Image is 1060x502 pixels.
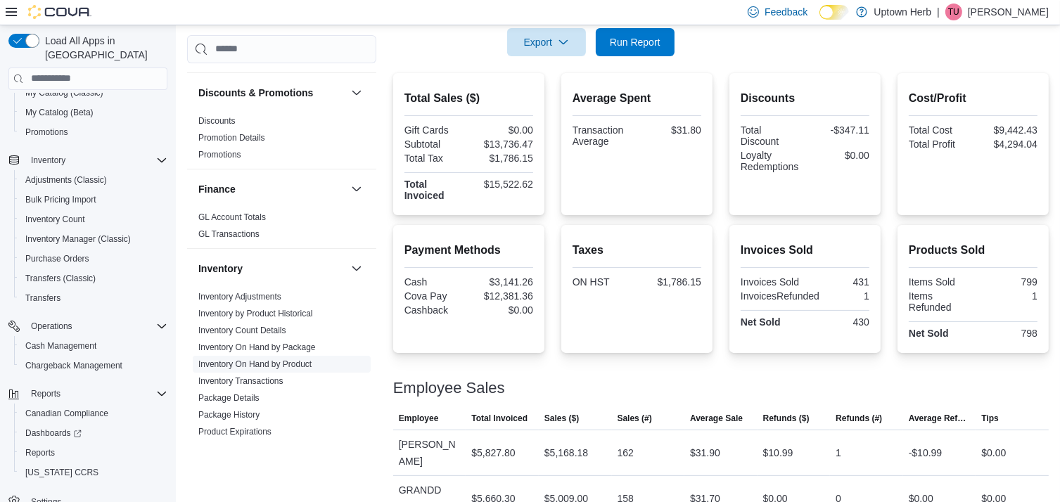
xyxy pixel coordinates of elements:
span: Promotions [20,124,167,141]
div: ON HST [573,276,634,288]
h2: Total Sales ($) [404,90,533,107]
a: Dashboards [14,423,173,443]
div: Total Profit [909,139,971,150]
a: Adjustments (Classic) [20,172,113,188]
a: Canadian Compliance [20,405,114,422]
span: Product Expirations [198,426,272,437]
span: Total Invoiced [471,413,528,424]
button: Promotions [14,122,173,142]
div: Cova Pay [404,290,466,302]
div: Items Refunded [909,290,971,313]
div: $5,168.18 [544,444,588,461]
div: Cash [404,276,466,288]
button: Run Report [596,28,675,56]
a: Package History [198,410,260,420]
a: Inventory Count [20,211,91,228]
strong: Total Invoiced [404,179,445,201]
h2: Cost/Profit [909,90,1037,107]
span: Tips [981,413,998,424]
span: Inventory Count [25,214,85,225]
span: My Catalog (Beta) [20,104,167,121]
a: Bulk Pricing Import [20,191,102,208]
span: Reports [31,388,60,399]
h2: Discounts [741,90,869,107]
h3: Employee Sales [393,380,505,397]
button: Operations [25,318,78,335]
span: Cash Management [25,340,96,352]
div: 799 [976,276,1037,288]
span: Promotion Details [198,132,265,143]
span: [US_STATE] CCRS [25,467,98,478]
h3: Discounts & Promotions [198,86,313,100]
div: 1 [836,444,841,461]
span: TU [948,4,959,20]
button: Bulk Pricing Import [14,190,173,210]
div: InvoicesRefunded [741,290,819,302]
span: Inventory Count [20,211,167,228]
span: Chargeback Management [20,357,167,374]
div: Tom Uszynski [945,4,962,20]
a: Promotions [198,150,241,160]
div: Inventory [187,288,376,496]
span: Inventory On Hand by Package [198,342,316,353]
a: Cash Management [20,337,102,354]
a: [US_STATE] CCRS [20,464,104,481]
h3: Inventory [198,262,243,276]
span: Export [516,28,577,56]
div: $0.00 [471,124,533,136]
span: Transfers [20,290,167,307]
div: $1,786.15 [471,153,533,164]
div: 1 [976,290,1037,302]
div: $0.00 [471,304,533,316]
a: Inventory by Product Historical [198,309,313,318]
span: GL Account Totals [198,212,266,223]
a: Reports [20,444,60,461]
p: [PERSON_NAME] [968,4,1049,20]
button: Operations [3,316,173,336]
span: Inventory by Product Historical [198,308,313,319]
div: 430 [807,316,869,328]
span: Operations [31,321,72,332]
a: Dashboards [20,425,87,442]
button: Canadian Compliance [14,404,173,423]
span: Operations [25,318,167,335]
span: Purchase Orders [25,253,89,264]
span: Transfers (Classic) [25,273,96,284]
button: Reports [25,385,66,402]
div: $31.90 [690,444,720,461]
span: Inventory On Hand by Product [198,359,312,370]
span: Canadian Compliance [20,405,167,422]
span: Canadian Compliance [25,408,108,419]
span: Chargeback Management [25,360,122,371]
button: Inventory [25,152,71,169]
div: Total Tax [404,153,466,164]
a: GL Transactions [198,229,260,239]
span: Promotions [25,127,68,138]
span: Promotions [198,149,241,160]
div: $12,381.36 [471,290,533,302]
div: -$347.11 [807,124,869,136]
span: Package History [198,409,260,420]
div: Transaction Average [573,124,634,147]
a: Inventory Manager (Classic) [20,231,136,247]
span: Adjustments (Classic) [20,172,167,188]
span: Employee [399,413,439,424]
button: Inventory [348,260,365,277]
span: Cash Management [20,337,167,354]
strong: Net Sold [909,328,949,339]
span: Adjustments (Classic) [25,174,107,186]
div: Invoices Sold [741,276,803,288]
p: Uptown Herb [874,4,932,20]
button: Adjustments (Classic) [14,170,173,190]
span: Refunds (#) [836,413,882,424]
div: $13,736.47 [471,139,533,150]
button: Purchase Orders [14,249,173,269]
span: Inventory Count Details [198,325,286,336]
div: Finance [187,209,376,248]
button: Finance [198,182,345,196]
a: My Catalog (Beta) [20,104,99,121]
span: Inventory [31,155,65,166]
div: 1 [825,290,869,302]
div: $1,786.15 [639,276,701,288]
span: Package Details [198,392,260,404]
